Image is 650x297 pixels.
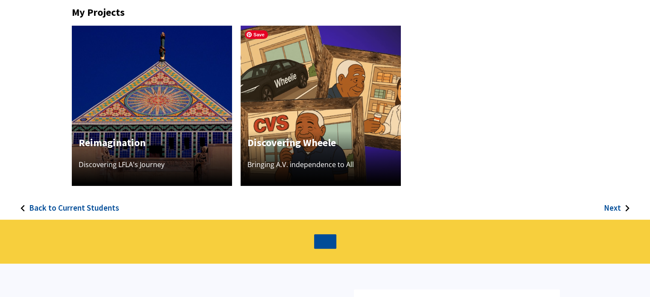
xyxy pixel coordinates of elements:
img: Creating a different experience for members who attend LFLA’s events [72,26,232,186]
p: Discovering LFLA's Journey [79,159,225,171]
span: Save [245,30,268,39]
a: Next [604,186,642,220]
h3: Next [604,203,621,213]
h3: Back to Current Students [29,203,119,213]
a: Back to Current Students [8,186,119,220]
h4: Discovering Wheele [247,135,394,150]
h2: My Projects [72,6,578,19]
h4: Reimagination [79,135,225,150]
img: Helping Jamal Get things done through Wheele. [241,26,401,186]
p: Bringing A.V. independence to All [247,159,394,171]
